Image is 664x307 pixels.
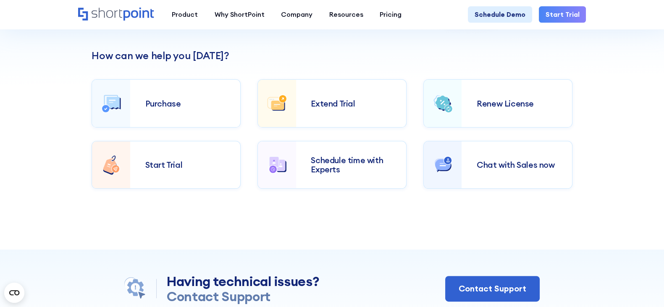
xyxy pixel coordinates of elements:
[4,283,24,303] button: Open CMP widget
[371,6,410,23] a: Pricing
[215,10,265,20] div: Why ShortPoint
[513,210,664,307] iframe: Chat Widget
[145,160,226,169] div: Start Trial
[163,6,206,23] a: Product
[92,79,241,127] a: Purchase
[468,6,532,23] a: Schedule Demo
[539,6,586,23] a: Start Trial
[459,282,526,295] div: Contact Support
[206,6,273,23] a: Why ShortPoint
[172,10,198,20] div: Product
[423,79,572,127] a: Renew License
[477,160,557,169] div: Chat with Sales now
[167,288,270,304] span: Contact Support
[281,10,312,20] div: Company
[321,6,372,23] a: Resources
[477,99,557,108] div: Renew License
[78,8,155,22] a: Home
[145,99,226,108] div: Purchase
[380,10,402,20] div: Pricing
[329,10,363,20] div: Resources
[257,79,407,127] a: Extend Trial
[273,6,321,23] a: Company
[257,141,407,189] a: Schedule time with Experts
[167,273,319,304] h2: Having technical issues? ‍
[92,50,572,61] h2: How can we help you [DATE]?
[445,276,539,302] a: Contact Support
[92,141,241,189] a: Start Trial
[423,141,572,189] a: Chat with Sales now
[311,99,391,108] div: Extend Trial
[311,156,391,174] div: Schedule time with Experts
